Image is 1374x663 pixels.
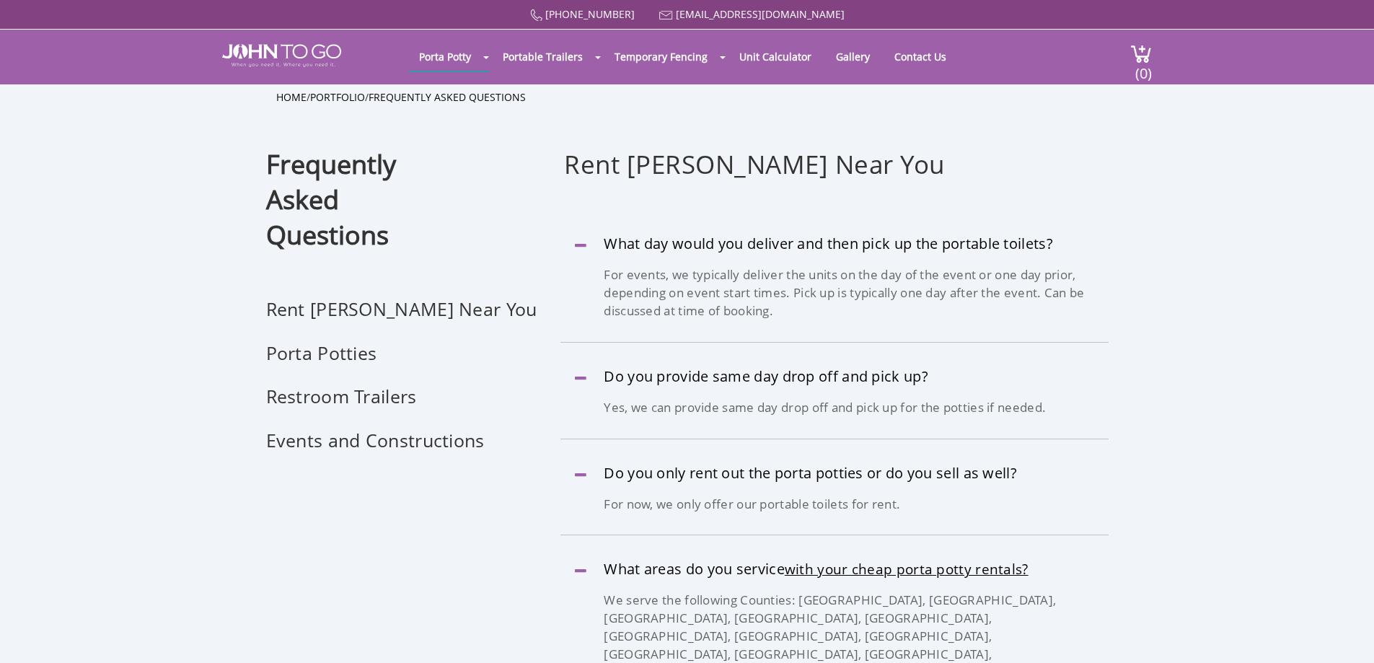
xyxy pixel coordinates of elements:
a: What day would you deliver and then pick up the portable toilets? [560,236,1108,252]
img: JOHN to go [222,44,341,67]
div: For events, we typically deliver the units on the day of the event or one day prior, depending on... [560,266,1108,342]
li: Events and Constructions [266,428,637,472]
a: [EMAIL_ADDRESS][DOMAIN_NAME] [676,7,845,21]
div: Yes, we can provide same day drop off and pick up for the potties if needed. [560,399,1108,439]
a: Home [276,90,307,104]
a: What areas do you servicewith your cheap porta potty rentals? [560,561,1108,577]
a: Portfolio [310,90,365,104]
a: Portable Trailers [492,43,594,71]
a: Gallery [825,43,881,71]
a: Do you only rent out the porta potties or do you sell as well? [560,465,1108,481]
a: Contact Us [884,43,957,71]
img: Mail [659,11,673,20]
div: For now, we only offer our portable toilets for rent. [560,496,1108,535]
a: Unit Calculator [728,43,822,71]
li: Restroom Trailers [266,384,637,428]
a: Porta Potty [408,43,482,71]
a: [PHONE_NUMBER] [545,7,635,21]
u: with your cheap porta potty rentals? [785,560,1029,579]
a: Do you provide same day drop off and pick up? [560,369,1108,385]
h1: Frequently Asked Questions [266,108,637,253]
a: Temporary Fencing [604,43,718,71]
li: Rent [PERSON_NAME] Near You [266,297,637,341]
img: Call [530,9,542,22]
div: Rent [PERSON_NAME] Near You [560,146,1108,219]
li: Porta Potties [266,341,637,385]
span: (0) [1135,52,1152,83]
img: cart a [1130,44,1152,63]
ul: / / [276,90,1098,105]
a: Frequently Asked Questions [369,90,526,104]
